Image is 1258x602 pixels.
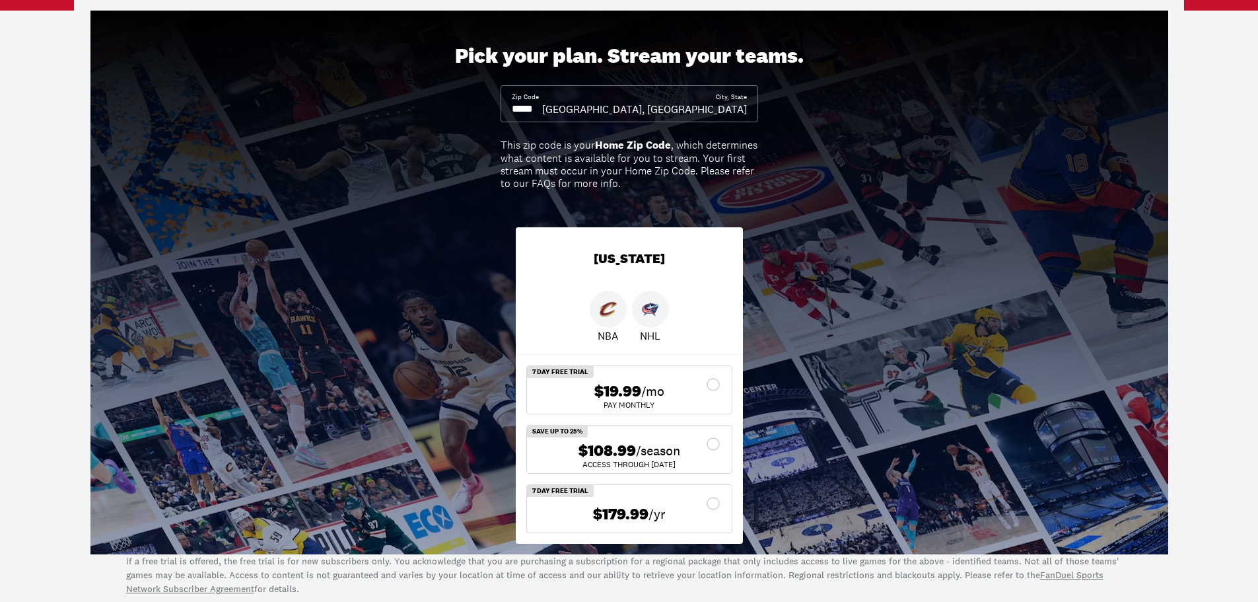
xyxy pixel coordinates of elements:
span: /mo [641,382,664,400]
div: City, State [716,93,747,102]
span: $108.99 [578,441,636,461]
span: $19.99 [594,382,641,401]
div: ACCESS THROUGH [DATE] [538,461,721,469]
span: /yr [648,505,666,523]
span: /season [636,441,680,460]
p: If a free trial is offered, the free trial is for new subscribers only. You acknowledge that you ... [126,554,1133,596]
img: Cavaliers [600,301,617,318]
b: Home Zip Code [595,138,671,152]
div: Zip Code [512,93,539,102]
div: This zip code is your , which determines what content is available for you to stream. Your first ... [501,139,758,190]
div: Pay Monthly [538,401,721,409]
div: [US_STATE] [516,227,743,291]
div: SAVE UP TO 25% [527,426,588,437]
span: $179.99 [593,505,648,524]
p: NHL [640,328,660,344]
div: Pick your plan. Stream your teams. [455,44,804,69]
div: 7 Day Free Trial [527,485,594,497]
div: 7 Day Free Trial [527,366,594,378]
img: Blue Jackets [642,301,659,318]
p: NBA [598,328,618,344]
div: [GEOGRAPHIC_DATA], [GEOGRAPHIC_DATA] [542,102,747,116]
